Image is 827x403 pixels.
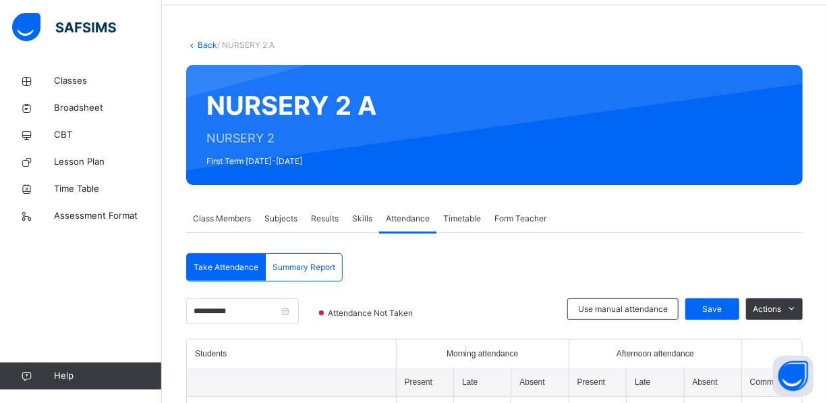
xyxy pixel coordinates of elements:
[753,303,781,315] span: Actions
[326,307,417,319] span: Attendance Not Taken
[193,213,251,225] span: Class Members
[617,348,694,360] span: Afternoon attendance
[54,128,162,142] span: CBT
[187,340,396,368] th: Students
[311,213,339,225] span: Results
[54,182,162,196] span: Time Table
[12,13,116,41] img: safsims
[352,213,372,225] span: Skills
[695,303,729,315] span: Save
[494,213,546,225] span: Form Teacher
[264,213,297,225] span: Subjects
[684,368,741,397] th: Absent
[396,368,453,397] th: Present
[206,155,376,167] span: First Term [DATE]-[DATE]
[511,368,569,397] th: Absent
[217,40,275,50] span: / NURSERY 2 A
[627,368,684,397] th: Late
[54,369,161,383] span: Help
[273,261,335,273] span: Summary Report
[386,213,430,225] span: Attendance
[54,155,162,169] span: Lesson Plan
[198,40,217,50] a: Back
[447,348,518,360] span: Morning attendance
[578,303,668,315] span: Use manual attendance
[569,368,626,397] th: Present
[54,101,162,115] span: Broadsheet
[443,213,481,225] span: Timetable
[54,209,162,223] span: Assessment Format
[741,368,802,397] th: Comment
[773,356,814,396] button: Open asap
[454,368,511,397] th: Late
[194,261,258,273] span: Take Attendance
[54,74,162,88] span: Classes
